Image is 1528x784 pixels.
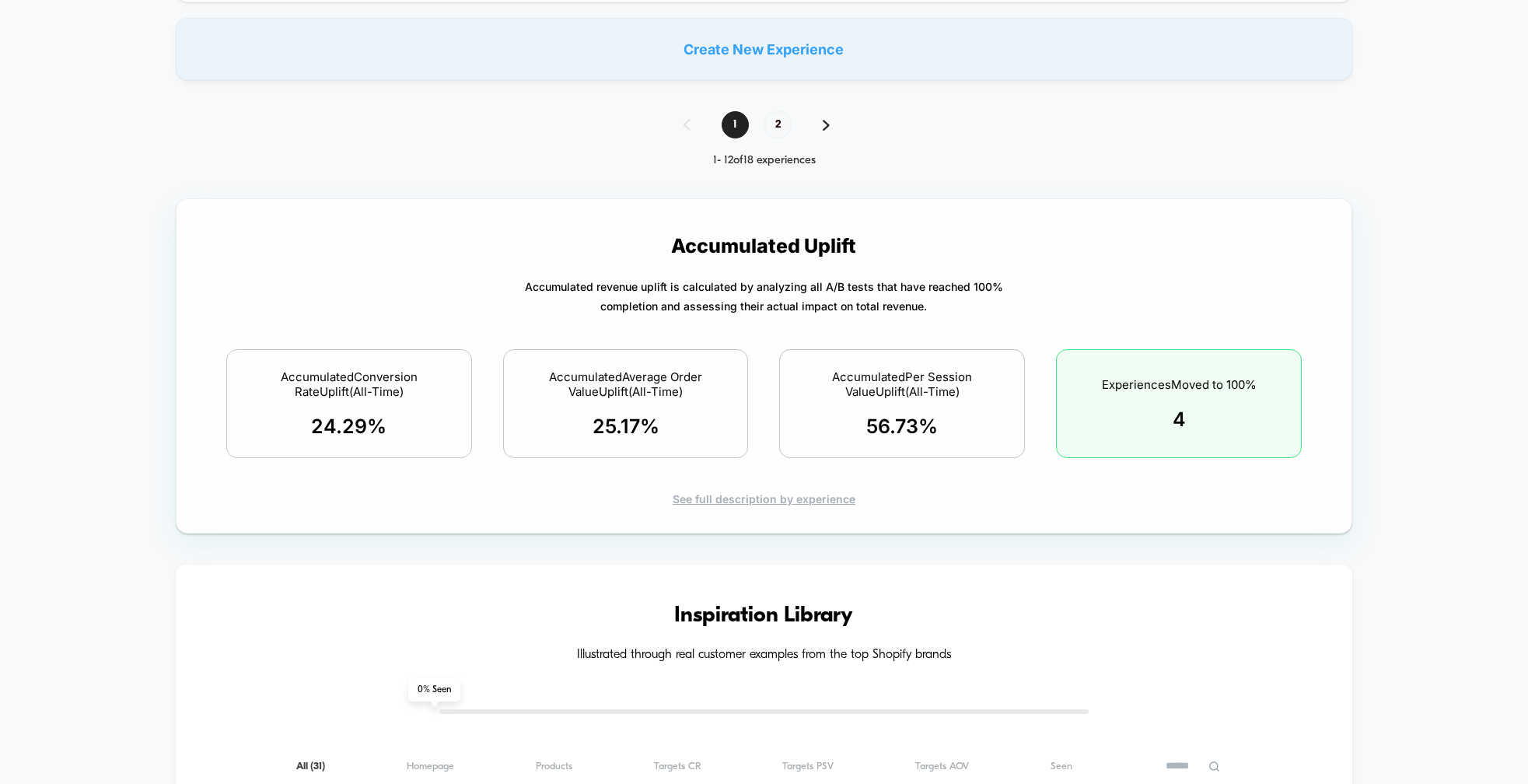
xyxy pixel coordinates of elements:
span: 4 [1173,408,1186,431]
span: All [296,761,325,772]
span: Accumulated Conversion Rate Uplift (All-Time) [247,369,452,399]
span: 25.17 % [593,415,659,438]
span: Targets PSV [782,761,834,772]
span: Seen [1051,761,1072,772]
p: Accumulated revenue uplift is calculated by analyzing all A/B tests that have reached 100% comple... [525,277,1003,316]
div: Create New Experience [176,18,1352,80]
span: 0 % Seen [408,678,460,702]
img: pagination forward [823,120,830,131]
span: 2 [764,111,792,138]
span: Targets AOV [915,761,969,772]
p: Accumulated Uplift [671,234,856,257]
span: Experiences Moved to 100% [1102,377,1257,392]
span: Accumulated Per Session Value Uplift (All-Time) [799,369,1005,399]
div: See full description by experience [204,492,1324,506]
span: 1 [722,111,749,138]
span: Homepage [407,761,454,772]
span: ( 31 ) [310,761,325,772]
span: 56.73 % [866,415,938,438]
span: 24.29 % [311,415,386,438]
h3: Inspiration Library [222,604,1306,628]
span: Targets CR [654,761,701,772]
div: 1 - 12 of 18 experiences [668,154,861,167]
span: Accumulated Average Order Value Uplift (All-Time) [523,369,729,399]
span: Products [536,761,572,772]
h4: Illustrated through real customer examples from the top Shopify brands [222,648,1306,663]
